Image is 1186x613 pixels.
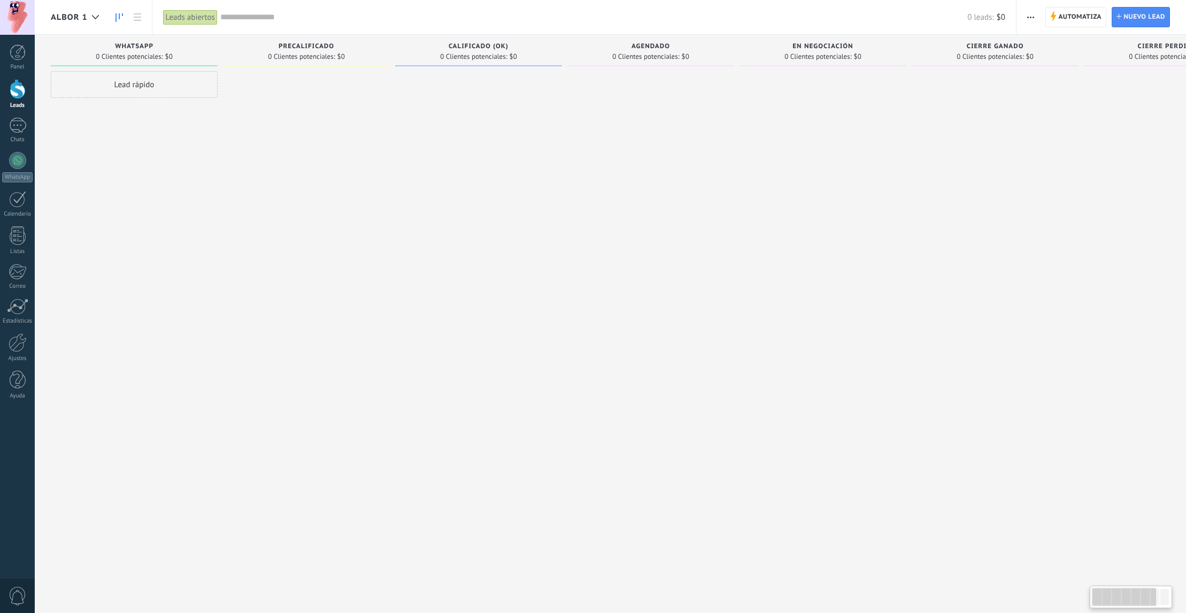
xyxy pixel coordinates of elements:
div: WhatsApp [2,172,33,182]
span: Cierre Ganado [967,43,1024,50]
span: Automatiza [1058,7,1102,27]
span: Calificado (OK) [449,43,509,50]
span: 0 Clientes potenciales: [96,53,163,60]
span: En Negociación [792,43,853,50]
span: $0 [854,53,861,60]
span: 0 Clientes potenciales: [957,53,1023,60]
div: Ayuda [2,393,33,400]
div: WhatsApp [56,43,212,52]
div: Ajustes [2,355,33,362]
div: Leads [2,102,33,109]
div: Cierre Ganado [917,43,1073,52]
span: $0 [997,12,1005,22]
div: Precalificado [228,43,384,52]
a: Nuevo lead [1112,7,1170,27]
span: $0 [1026,53,1034,60]
span: $0 [510,53,517,60]
div: Panel [2,64,33,71]
span: 0 Clientes potenciales: [784,53,851,60]
span: Agendado [631,43,670,50]
span: 0 leads: [967,12,994,22]
span: 0 Clientes potenciales: [612,53,679,60]
div: Leads abiertos [163,10,218,25]
span: 0 Clientes potenciales: [268,53,335,60]
div: Chats [2,136,33,143]
span: 0 Clientes potenciales: [440,53,507,60]
div: En Negociación [745,43,901,52]
div: Agendado [573,43,729,52]
span: $0 [165,53,173,60]
div: Correo [2,283,33,290]
div: Listas [2,248,33,255]
span: $0 [682,53,689,60]
div: Calificado (OK) [401,43,557,52]
div: Lead rápido [51,71,218,98]
a: Automatiza [1045,7,1106,27]
span: $0 [337,53,345,60]
span: ALBOR 1 [51,12,88,22]
div: Estadísticas [2,318,33,325]
span: Precalificado [279,43,334,50]
span: Nuevo lead [1123,7,1165,27]
span: WhatsApp [115,43,153,50]
div: Calendario [2,211,33,218]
